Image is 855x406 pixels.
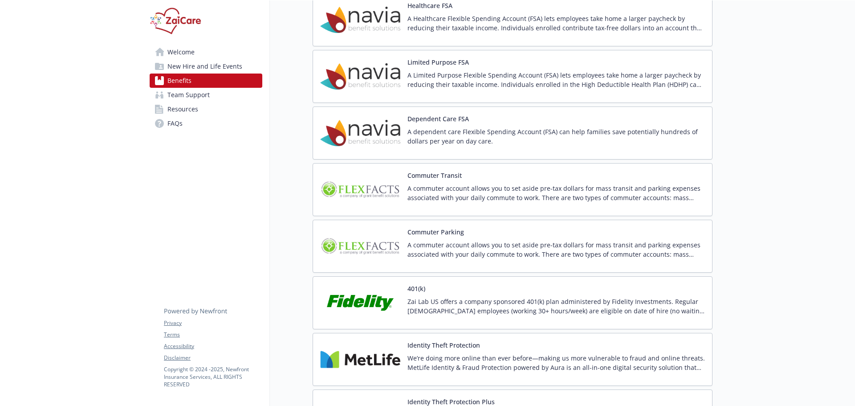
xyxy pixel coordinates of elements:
p: We’re doing more online than ever before—making us more vulnerable to fraud and online threats. M... [407,353,705,372]
img: Navia Benefit Solutions carrier logo [320,114,400,152]
a: Team Support [150,88,262,102]
img: Fidelity Investments carrier logo [320,284,400,322]
a: Welcome [150,45,262,59]
img: Flex Facts carrier logo [320,171,400,209]
a: Disclaimer [164,354,262,362]
a: New Hire and Life Events [150,59,262,74]
p: Zai Lab US offers a company sponsored 401(k) plan administered by Fidelity Investments. Regular [... [407,297,705,316]
p: A commuter account allows you to set aside pre-tax dollars for mass transit and parking expenses ... [407,240,705,259]
a: Accessibility [164,342,262,350]
a: Privacy [164,319,262,327]
img: Metlife Inc carrier logo [320,340,400,378]
span: New Hire and Life Events [167,59,242,74]
button: Healthcare FSA [407,1,452,10]
span: FAQs [167,116,183,131]
span: Resources [167,102,198,116]
button: Dependent Care FSA [407,114,469,123]
button: Commuter Transit [407,171,462,180]
span: Team Support [167,88,210,102]
a: FAQs [150,116,262,131]
p: A Limited Purpose Flexible Spending Account (FSA) lets employees take home a larger paycheck by r... [407,70,705,89]
img: Flex Facts carrier logo [320,227,400,265]
span: Benefits [167,74,191,88]
a: Benefits [150,74,262,88]
img: Navia Benefit Solutions carrier logo [320,1,400,39]
a: Terms [164,331,262,339]
span: Welcome [167,45,195,59]
button: Identity Theft Protection [407,340,480,350]
p: A Healthcare Flexible Spending Account (FSA) lets employees take home a larger paycheck by reduci... [407,14,705,33]
a: Resources [150,102,262,116]
img: Navia Benefit Solutions carrier logo [320,57,400,95]
p: A dependent care Flexible Spending Account (FSA) can help families save potentially hundreds of d... [407,127,705,146]
button: Limited Purpose FSA [407,57,469,67]
button: Commuter Parking [407,227,464,237]
p: A commuter account allows you to set aside pre-tax dollars for mass transit and parking expenses ... [407,184,705,202]
p: Copyright © 2024 - 2025 , Newfront Insurance Services, ALL RIGHTS RESERVED [164,365,262,388]
button: 401(k) [407,284,425,293]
